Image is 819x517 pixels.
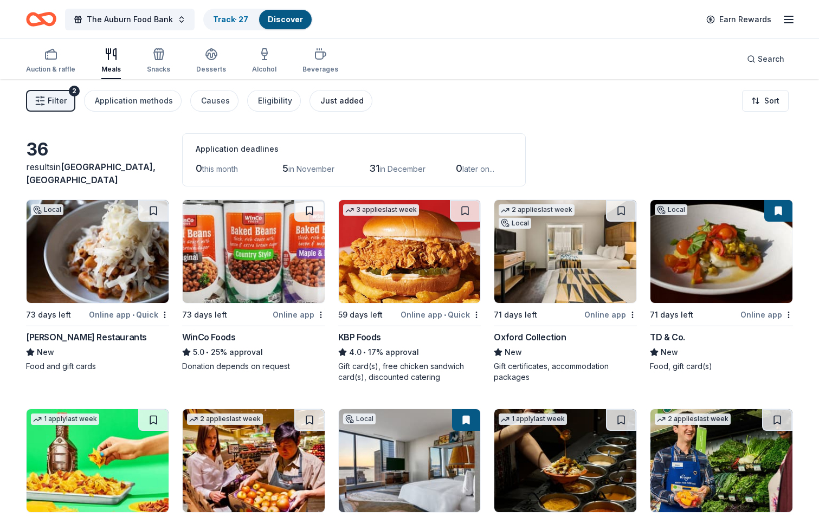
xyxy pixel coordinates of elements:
[26,139,169,160] div: 36
[494,308,537,321] div: 71 days left
[499,413,567,425] div: 1 apply last week
[26,65,75,74] div: Auction & raffle
[650,308,693,321] div: 71 days left
[201,94,230,107] div: Causes
[302,65,338,74] div: Beverages
[26,43,75,79] button: Auction & raffle
[196,163,202,174] span: 0
[31,204,63,215] div: Local
[190,90,238,112] button: Causes
[48,94,67,107] span: Filter
[309,90,372,112] button: Just added
[339,200,481,303] img: Image for KBP Foods
[31,413,99,425] div: 1 apply last week
[183,200,325,303] img: Image for WinCo Foods
[183,409,325,512] img: Image for Safeway
[499,218,531,229] div: Local
[456,163,462,174] span: 0
[273,308,325,321] div: Online app
[87,13,173,26] span: The Auburn Food Bank
[101,65,121,74] div: Meals
[187,413,263,425] div: 2 applies last week
[302,43,338,79] button: Beverages
[494,200,636,303] img: Image for Oxford Collection
[147,43,170,79] button: Snacks
[338,346,481,359] div: 17% approval
[661,346,678,359] span: New
[369,163,379,174] span: 31
[650,199,793,372] a: Image for TD & Co.Local71 days leftOnline appTD & Co.NewFood, gift card(s)
[26,199,169,372] a: Image for Ethan Stowell RestaurantsLocal73 days leftOnline app•Quick[PERSON_NAME] RestaurantsNewF...
[494,199,637,383] a: Image for Oxford Collection2 applieslast weekLocal71 days leftOnline appOxford CollectionNewGift ...
[343,204,419,216] div: 3 applies last week
[650,200,792,303] img: Image for TD & Co.
[700,10,778,29] a: Earn Rewards
[26,161,156,185] span: [GEOGRAPHIC_DATA], [GEOGRAPHIC_DATA]
[26,331,147,344] div: [PERSON_NAME] Restaurants
[462,164,494,173] span: later on...
[26,361,169,372] div: Food and gift cards
[26,90,75,112] button: Filter2
[203,9,313,30] button: Track· 27Discover
[584,308,637,321] div: Online app
[764,94,779,107] span: Sort
[206,348,209,357] span: •
[288,164,334,173] span: in November
[182,199,325,372] a: Image for WinCo Foods73 days leftOnline appWinCo Foods5.0•25% approvalDonation depends on request
[26,161,156,185] span: in
[84,90,182,112] button: Application methods
[252,43,276,79] button: Alcohol
[349,346,362,359] span: 4.0
[193,346,204,359] span: 5.0
[363,348,366,357] span: •
[147,65,170,74] div: Snacks
[338,308,383,321] div: 59 days left
[338,361,481,383] div: Gift card(s), free chicken sandwich card(s), discounted catering
[758,53,784,66] span: Search
[202,164,238,173] span: this month
[101,43,121,79] button: Meals
[26,7,56,32] a: Home
[650,409,792,512] img: Image for Kroger
[494,331,566,344] div: Oxford Collection
[343,413,376,424] div: Local
[499,204,575,216] div: 2 applies last week
[27,409,169,512] img: Image for Jacksons Food Stores
[655,204,687,215] div: Local
[282,163,288,174] span: 5
[95,94,173,107] div: Application methods
[738,48,793,70] button: Search
[320,94,364,107] div: Just added
[258,94,292,107] div: Eligibility
[132,311,134,319] span: •
[444,311,446,319] span: •
[401,308,481,321] div: Online app Quick
[182,308,227,321] div: 73 days left
[69,86,80,96] div: 2
[65,9,195,30] button: The Auburn Food Bank
[505,346,522,359] span: New
[182,346,325,359] div: 25% approval
[196,143,512,156] div: Application deadlines
[494,409,636,512] img: Image for HuHot Mongolian Grill
[252,65,276,74] div: Alcohol
[196,65,226,74] div: Desserts
[196,43,226,79] button: Desserts
[26,308,71,321] div: 73 days left
[650,331,685,344] div: TD & Co.
[182,361,325,372] div: Donation depends on request
[247,90,301,112] button: Eligibility
[213,15,248,24] a: Track· 27
[338,199,481,383] a: Image for KBP Foods3 applieslast week59 days leftOnline app•QuickKBP Foods4.0•17% approvalGift ca...
[494,361,637,383] div: Gift certificates, accommodation packages
[379,164,425,173] span: in December
[27,200,169,303] img: Image for Ethan Stowell Restaurants
[650,361,793,372] div: Food, gift card(s)
[89,308,169,321] div: Online app Quick
[339,409,481,512] img: Image for Lotte Hotel Seattle
[182,331,236,344] div: WinCo Foods
[37,346,54,359] span: New
[655,413,731,425] div: 2 applies last week
[338,331,381,344] div: KBP Foods
[26,160,169,186] div: results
